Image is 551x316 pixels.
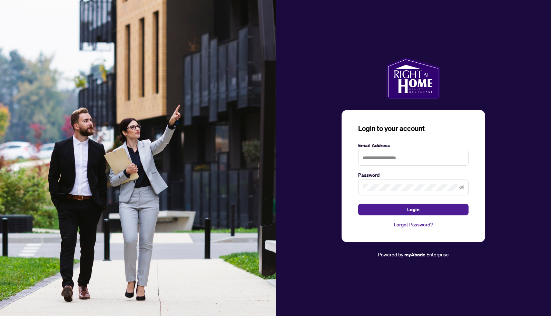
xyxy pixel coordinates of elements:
h3: Login to your account [358,124,469,133]
label: Email Address [358,142,469,149]
span: Enterprise [426,251,449,257]
label: Password [358,171,469,179]
span: eye-invisible [459,185,464,190]
a: myAbode [404,251,425,258]
img: ma-logo [386,58,440,99]
span: Login [407,204,420,215]
a: Forgot Password? [358,221,469,228]
span: Powered by [378,251,403,257]
button: Login [358,204,469,215]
